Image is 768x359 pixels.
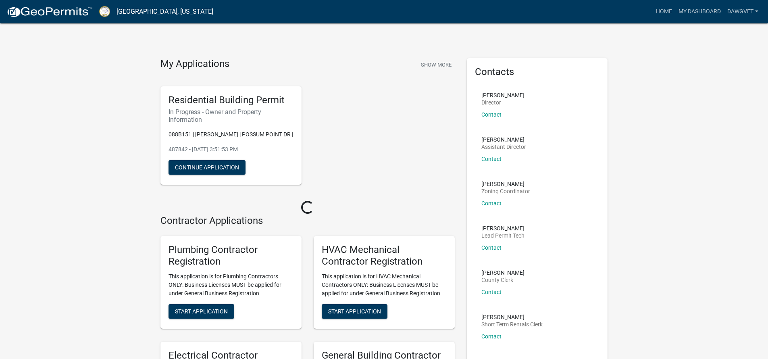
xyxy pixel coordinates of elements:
[481,333,502,340] a: Contact
[481,92,524,98] p: [PERSON_NAME]
[475,66,600,78] h5: Contacts
[169,272,293,298] p: This application is for Plumbing Contractors ONLY: Business Licenses MUST be applied for under Ge...
[169,145,293,154] p: 487842 - [DATE] 3:51:53 PM
[169,160,246,175] button: Continue Application
[653,4,675,19] a: Home
[99,6,110,17] img: Putnam County, Georgia
[328,308,381,315] span: Start Application
[169,94,293,106] h5: Residential Building Permit
[322,304,387,319] button: Start Application
[418,58,455,71] button: Show More
[481,321,543,327] p: Short Term Rentals Clerk
[169,304,234,319] button: Start Application
[481,277,524,283] p: County Clerk
[481,137,526,142] p: [PERSON_NAME]
[169,108,293,123] h6: In Progress - Owner and Property Information
[481,144,526,150] p: Assistant Director
[481,181,530,187] p: [PERSON_NAME]
[169,130,293,139] p: 088B151 | [PERSON_NAME] | POSSUM POINT DR |
[481,188,530,194] p: Zoning Coordinator
[481,314,543,320] p: [PERSON_NAME]
[175,308,228,315] span: Start Application
[160,215,455,227] h4: Contractor Applications
[481,200,502,207] a: Contact
[322,272,447,298] p: This application is for HVAC Mechanical Contractors ONLY: Business Licenses MUST be applied for u...
[481,233,524,238] p: Lead Permit Tech
[481,289,502,295] a: Contact
[117,5,213,19] a: [GEOGRAPHIC_DATA], [US_STATE]
[481,244,502,251] a: Contact
[322,244,447,267] h5: HVAC Mechanical Contractor Registration
[481,225,524,231] p: [PERSON_NAME]
[675,4,724,19] a: My Dashboard
[481,270,524,276] p: [PERSON_NAME]
[481,156,502,162] a: Contact
[481,111,502,118] a: Contact
[724,4,762,19] a: Dawgvet
[481,100,524,105] p: Director
[169,244,293,267] h5: Plumbing Contractor Registration
[160,58,229,70] h4: My Applications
